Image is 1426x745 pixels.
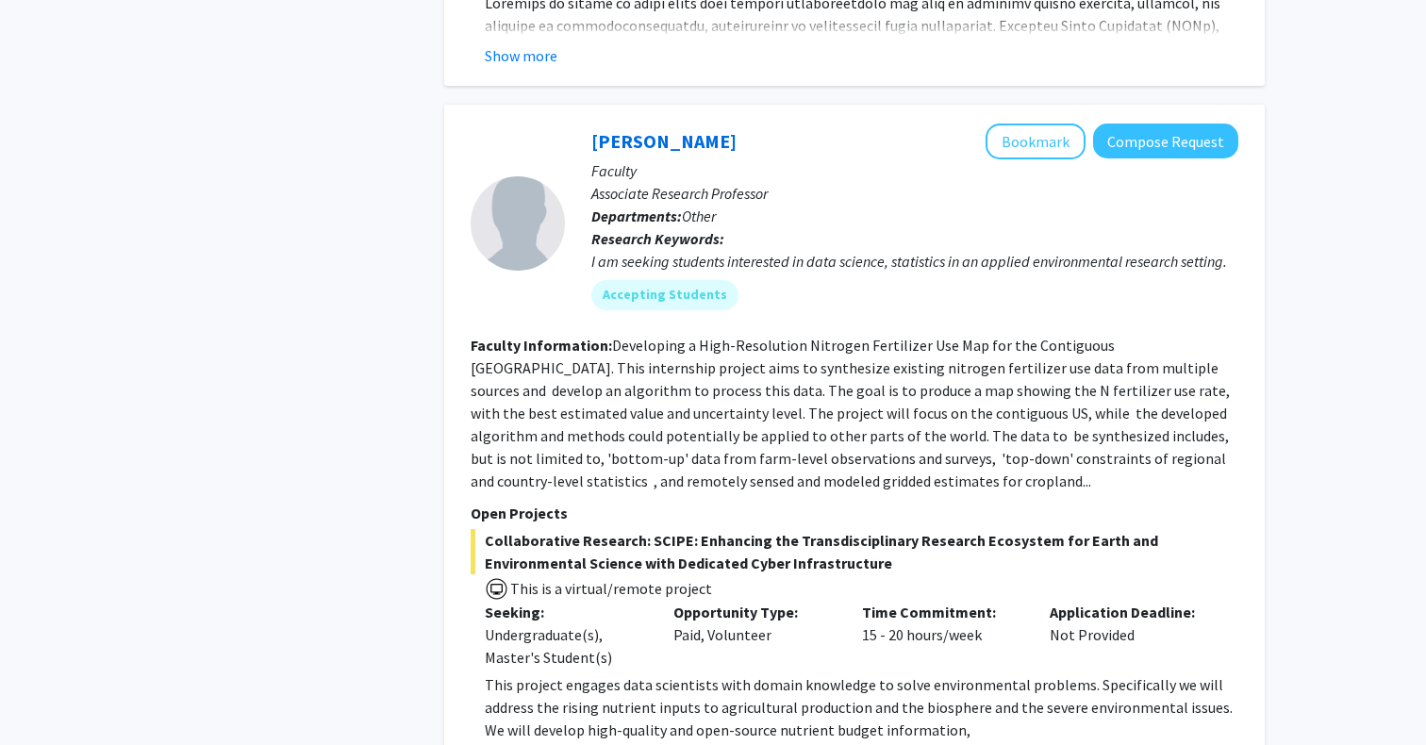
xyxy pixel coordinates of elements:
p: This project engages data scientists with domain knowledge to solve environmental problems. Speci... [485,673,1238,741]
p: Open Projects [471,502,1238,524]
div: Undergraduate(s), Master's Student(s) [485,623,645,669]
a: [PERSON_NAME] [591,129,737,153]
button: Show more [485,44,557,67]
b: Departments: [591,207,682,225]
div: Not Provided [1036,601,1224,669]
p: Opportunity Type: [673,601,834,623]
button: Compose Request to Dong Liang [1093,124,1238,158]
div: 15 - 20 hours/week [848,601,1036,669]
fg-read-more: Developing a High-Resolution Nitrogen Fertilizer Use Map for the Contiguous [GEOGRAPHIC_DATA]. Th... [471,336,1233,490]
p: Faculty [591,159,1238,182]
p: Seeking: [485,601,645,623]
p: Application Deadline: [1050,601,1210,623]
b: Faculty Information: [471,336,612,355]
span: Other [682,207,716,225]
button: Add Dong Liang to Bookmarks [986,124,1086,159]
b: Research Keywords: [591,229,724,248]
div: Paid, Volunteer [659,601,848,669]
p: Time Commitment: [862,601,1022,623]
div: I am seeking students interested in data science, statistics in an applied environmental research... [591,250,1238,273]
iframe: Chat [14,660,80,731]
p: Associate Research Professor [591,182,1238,205]
span: Collaborative Research: SCIPE: Enhancing the Transdisciplinary Research Ecosystem for Earth and E... [471,529,1238,574]
span: This is a virtual/remote project [508,579,712,598]
mat-chip: Accepting Students [591,280,738,310]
